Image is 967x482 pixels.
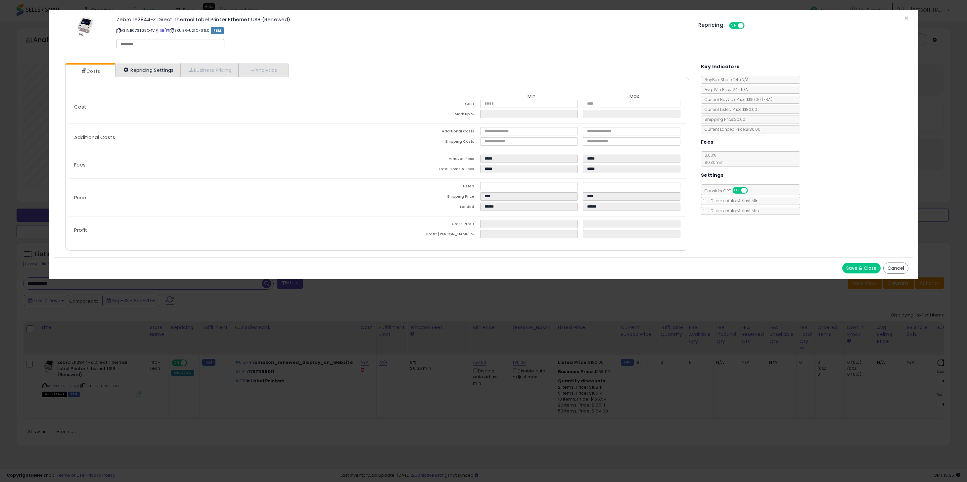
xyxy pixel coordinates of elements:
[747,188,757,193] span: OFF
[701,152,723,165] span: 8.00 %
[377,155,480,165] td: Amazon Fees
[377,127,480,137] td: Additional Costs
[69,135,377,140] p: Additional Costs
[156,28,159,33] a: BuyBox page
[377,165,480,175] td: Total Costs & Fees
[904,13,908,23] span: ×
[69,227,377,233] p: Profit
[69,162,377,168] p: Fees
[377,110,480,120] td: Mark up %
[701,117,745,122] span: Shipping Price: $0.00
[377,100,480,110] td: Cost
[842,263,881,273] button: Save & Close
[746,97,772,102] span: $130.00
[883,263,908,274] button: Cancel
[66,65,115,78] a: Costs
[69,104,377,110] p: Cost
[75,17,95,37] img: 41Ky64+ekkL._SL60_.jpg
[730,23,738,28] span: ON
[116,25,688,36] p: ASIN: B07STG5Q4V | SKU: BR-U21C-6TL0
[377,220,480,230] td: Gross Profit
[701,160,723,165] span: $0.30 min
[161,28,164,33] a: All offer listings
[698,23,725,28] h5: Repricing:
[181,63,239,77] a: Business Pricing
[701,107,757,112] span: Current Listed Price: $180.00
[377,137,480,148] td: Shipping Costs
[480,94,583,100] th: Min
[377,192,480,203] td: Shipping Price
[701,97,772,102] span: Current Buybox Price:
[707,208,760,214] span: Disable Auto-Adjust Max
[377,203,480,213] td: Landed
[733,188,741,193] span: ON
[701,77,749,82] span: BuyBox Share 24h: N/A
[701,188,757,194] span: Consider CPT:
[165,28,169,33] a: Your listing only
[701,171,723,179] h5: Settings
[701,138,714,146] h5: Fees
[707,198,759,204] span: Disable Auto-Adjust Min
[116,17,688,22] h3: Zebra LP2844-Z Direct Thermal Label Printer Ethernet USB (Renewed)
[583,94,686,100] th: Max
[377,230,480,240] td: Profit [PERSON_NAME] %
[115,63,181,77] a: Repricing Settings
[701,87,748,92] span: Avg. Win Price 24h: N/A
[743,23,754,28] span: OFF
[239,63,288,77] a: Analytics
[762,97,772,102] span: ( FBA )
[377,182,480,192] td: Listed
[211,27,224,34] span: FBM
[701,126,760,132] span: Current Landed Price: $180.00
[701,63,740,71] h5: Key Indicators
[69,195,377,200] p: Price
